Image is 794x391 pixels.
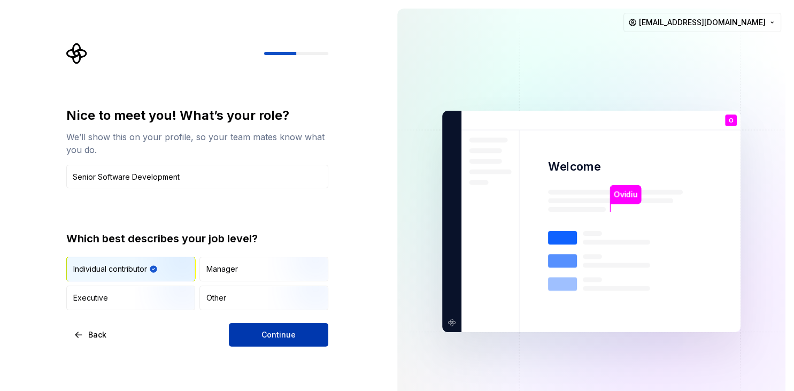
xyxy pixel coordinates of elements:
input: Job title [66,165,328,188]
div: Nice to meet you! What’s your role? [66,107,328,124]
button: Back [66,323,115,347]
div: Other [206,293,226,303]
div: Individual contributor [73,264,147,274]
div: Executive [73,293,108,303]
span: Back [88,329,106,340]
div: We’ll show this on your profile, so your team mates know what you do. [66,131,328,156]
span: [EMAIL_ADDRESS][DOMAIN_NAME] [639,17,766,28]
span: Continue [261,329,296,340]
p: Welcome [548,159,600,174]
p: O [728,118,733,124]
button: [EMAIL_ADDRESS][DOMAIN_NAME] [623,13,781,32]
div: Manager [206,264,238,274]
button: Continue [229,323,328,347]
svg: Supernova Logo [66,43,88,64]
div: Which best describes your job level? [66,231,328,246]
p: Ovidiu [613,189,637,201]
